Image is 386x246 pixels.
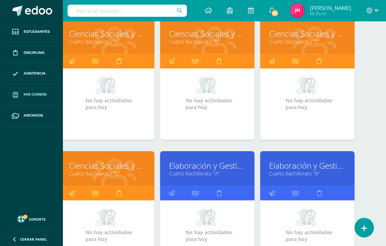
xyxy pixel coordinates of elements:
[69,38,145,45] a: Cuarto Bachillerato "A"
[269,28,346,39] a: Ciencias Sociales y Formación Ciudadana
[271,9,279,17] span: 161
[6,63,57,84] a: Asistencia
[6,42,57,63] a: Disciplina
[24,71,46,76] span: Asistencia
[185,229,232,242] span: No hay actividades para hoy
[68,5,187,17] input: Busca un usuario...
[24,113,43,118] span: Archivos
[269,170,346,177] a: Cuarto Bachillerato "B"
[310,11,351,17] span: Mi Perfil
[69,160,145,171] a: Ciencias Sociales y Formación Ciudadana
[69,28,145,39] a: Ciencias Sociales y Formación Ciudadana
[296,207,319,229] img: no_activities_small.png
[286,229,332,242] span: No hay actividades para hoy
[296,76,319,97] img: no_activities_small.png
[6,21,57,42] a: Estudiantes
[169,38,246,45] a: Cuarto Bachillerato "B"
[69,170,145,177] a: Cuarto Bachillerato "D"
[9,214,54,224] a: Soporte
[290,4,305,18] img: 067d22996f0efd649658bf8606cb899b.png
[269,38,346,45] a: Cuarto Bachillerato "C"
[169,28,246,39] a: Ciencias Sociales y Formación Ciudadana
[24,92,46,97] span: Mis cursos
[6,84,57,105] a: Mis cursos
[185,97,232,111] span: No hay actividades para hoy
[24,50,45,56] span: Disciplina
[6,105,57,126] a: Archivos
[85,97,132,111] span: No hay actividades para hoy
[169,160,246,171] a: Elaboración y Gestión de Proyectos
[29,217,46,222] span: Soporte
[286,97,332,111] span: No hay actividades para hoy
[269,160,346,171] a: Elaboración y Gestión de Proyectos
[196,76,219,97] img: no_activities_small.png
[169,170,246,177] a: Cuarto Bachillerato "A"
[95,207,119,229] img: no_activities_small.png
[95,76,119,97] img: no_activities_small.png
[24,29,50,35] span: Estudiantes
[196,207,219,229] img: no_activities_small.png
[20,237,47,242] span: Cerrar panel
[85,229,132,242] span: No hay actividades para hoy
[310,4,351,11] span: [PERSON_NAME]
